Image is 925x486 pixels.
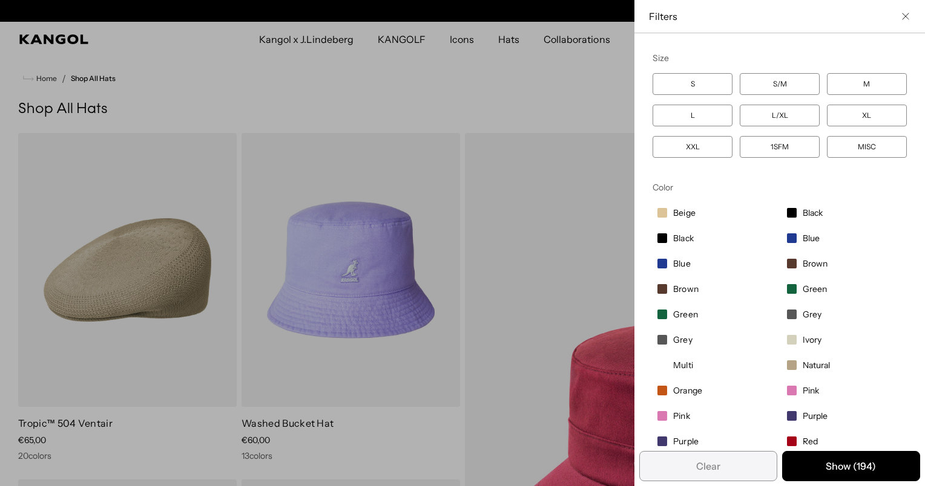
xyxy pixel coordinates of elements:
span: Blue [803,233,820,244]
button: Apply selected filters [782,451,920,481]
label: L/XL [740,105,820,126]
span: Grey [673,334,692,345]
span: Filters [649,10,896,23]
button: Remove all filters [639,451,777,481]
span: Purple [803,410,828,421]
span: Ivory [803,334,821,345]
label: MISC [827,136,907,158]
span: Black [673,233,693,244]
span: Black [803,207,823,218]
span: Pink [673,410,690,421]
span: Purple [673,436,698,447]
label: S [653,73,732,95]
label: M [827,73,907,95]
span: Brown [803,258,828,269]
span: Green [803,283,827,294]
button: Close filter list [901,11,910,21]
span: Beige [673,207,695,218]
span: Grey [803,309,821,320]
span: Green [673,309,697,320]
span: Multi [673,360,693,371]
span: Pink [803,385,819,396]
span: Red [803,436,818,447]
div: Size [653,53,907,63]
label: S/M [740,73,820,95]
label: XL [827,105,907,126]
div: Color [653,182,907,193]
span: Blue [673,258,690,269]
span: Brown [673,283,698,294]
span: Natural [803,360,830,371]
span: Orange [673,385,702,396]
label: XXL [653,136,732,158]
label: 1SFM [740,136,820,158]
label: L [653,105,732,126]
